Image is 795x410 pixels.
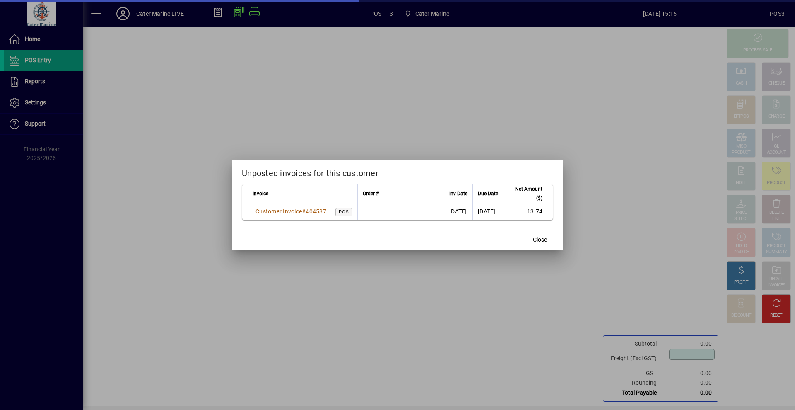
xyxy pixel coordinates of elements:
[255,208,302,215] span: Customer Invoice
[232,160,563,184] h2: Unposted invoices for this customer
[363,189,379,198] span: Order #
[503,203,553,220] td: 13.74
[302,208,306,215] span: #
[478,189,498,198] span: Due Date
[444,203,472,220] td: [DATE]
[508,184,542,203] span: Net Amount ($)
[449,189,467,198] span: Inv Date
[339,209,349,215] span: POS
[533,235,547,244] span: Close
[253,207,329,216] a: Customer Invoice#404587
[527,232,553,247] button: Close
[253,189,268,198] span: Invoice
[306,208,326,215] span: 404587
[472,203,503,220] td: [DATE]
